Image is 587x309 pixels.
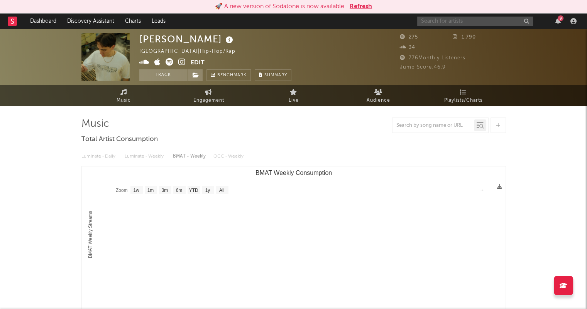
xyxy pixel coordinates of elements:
[116,188,128,193] text: Zoom
[251,85,336,106] a: Live
[255,170,332,176] text: BMAT Weekly Consumption
[255,69,291,81] button: Summary
[133,188,139,193] text: 1w
[336,85,421,106] a: Audience
[350,2,372,11] button: Refresh
[264,73,287,77] span: Summary
[392,123,474,129] input: Search by song name or URL
[176,188,182,193] text: 6m
[147,188,154,193] text: 1m
[400,65,446,70] span: Jump Score: 46.9
[558,15,563,21] div: 9
[421,85,506,106] a: Playlists/Charts
[555,18,561,24] button: 9
[289,96,299,105] span: Live
[81,135,158,144] span: Total Artist Consumption
[480,187,484,193] text: →
[139,47,244,56] div: [GEOGRAPHIC_DATA] | Hip-Hop/Rap
[62,13,120,29] a: Discovery Assistant
[400,35,418,40] span: 275
[453,35,476,40] span: 1.790
[400,45,415,50] span: 34
[189,188,198,193] text: YTD
[146,13,171,29] a: Leads
[25,13,62,29] a: Dashboard
[217,71,247,80] span: Benchmark
[219,188,224,193] text: All
[400,55,465,60] span: 776 Monthly Listeners
[166,85,251,106] a: Engagement
[87,211,93,258] text: BMAT Weekly Streams
[206,69,251,81] a: Benchmark
[191,58,205,68] button: Edit
[81,85,166,106] a: Music
[139,33,235,45] div: [PERSON_NAME]
[205,188,210,193] text: 1y
[139,69,188,81] button: Track
[444,96,482,105] span: Playlists/Charts
[120,13,146,29] a: Charts
[161,188,168,193] text: 3m
[117,96,131,105] span: Music
[367,96,390,105] span: Audience
[193,96,224,105] span: Engagement
[417,17,533,26] input: Search for artists
[215,2,346,11] div: 🚀 A new version of Sodatone is now available.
